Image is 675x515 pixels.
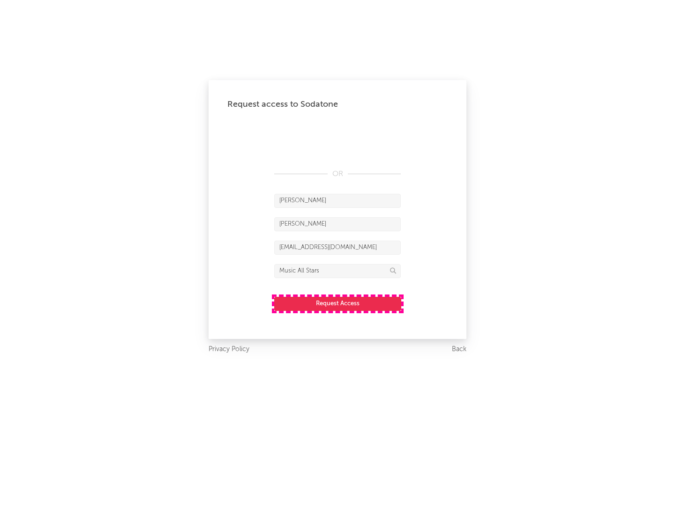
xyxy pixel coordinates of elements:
input: Division [274,264,401,278]
a: Privacy Policy [209,344,249,355]
input: First Name [274,194,401,208]
div: OR [274,169,401,180]
input: Last Name [274,217,401,231]
div: Request access to Sodatone [227,99,448,110]
a: Back [452,344,466,355]
button: Request Access [274,297,401,311]
input: Email [274,241,401,255]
